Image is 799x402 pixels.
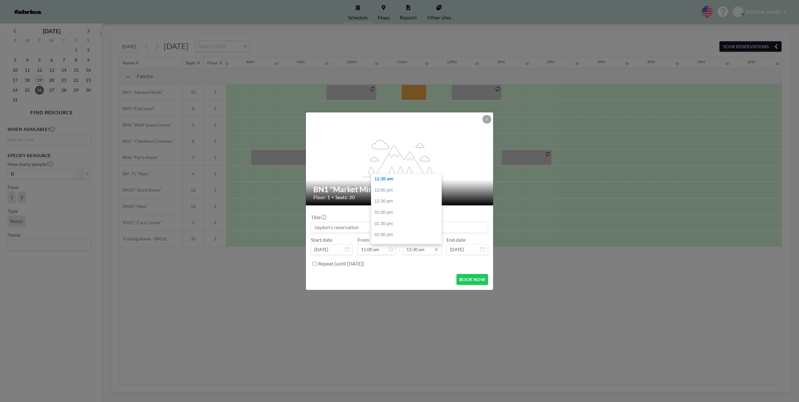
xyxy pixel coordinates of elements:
[313,194,330,200] span: Floor: 1
[371,229,445,240] div: 02:00 pm
[371,240,445,252] div: 02:30 pm
[371,196,445,207] div: 12:30 pm
[311,214,326,220] label: Title
[371,218,445,229] div: 01:30 pm
[332,195,334,199] span: •
[311,222,488,233] input: Jaydon's reservation
[318,260,364,267] label: Repeat (until [DATE])
[335,194,355,200] span: Seats: 20
[371,185,445,196] div: 12:00 pm
[446,237,466,243] label: End date
[313,185,486,194] h2: BN1 "Market Minds"
[358,237,369,243] label: From
[371,173,445,185] div: 11:30 am
[456,274,488,285] button: BOOK NOW
[399,239,400,253] span: -
[311,237,332,243] label: Start date
[371,207,445,218] div: 01:00 pm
